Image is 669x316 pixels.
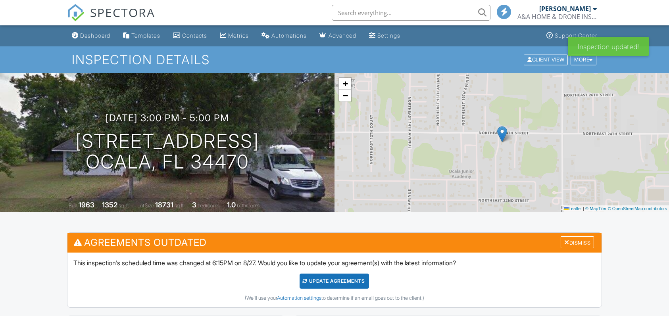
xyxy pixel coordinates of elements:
div: Support Center [555,32,597,39]
a: Automation settings [277,295,321,301]
div: 1.0 [227,201,236,209]
div: Settings [377,32,400,39]
div: Dismiss [561,236,594,249]
div: A&A HOME & DRONE INSPECTIONS, LLC [517,13,597,21]
div: Inspection updated! [568,37,649,56]
div: 1352 [102,201,117,209]
a: Advanced [316,29,359,43]
span: bathrooms [237,203,260,209]
div: Contacts [182,32,207,39]
div: Metrics [228,32,249,39]
a: Leaflet [564,206,582,211]
a: Automations (Basic) [258,29,310,43]
a: Client View [523,56,570,62]
div: Dashboard [80,32,110,39]
a: Zoom in [339,78,351,90]
a: Templates [120,29,163,43]
a: Metrics [217,29,252,43]
div: More [571,54,596,65]
input: Search everything... [332,5,490,21]
h1: Inspection Details [72,53,597,67]
a: © OpenStreetMap contributors [608,206,667,211]
div: Update Agreements [300,274,369,289]
a: SPECTORA [67,11,155,27]
div: Advanced [329,32,356,39]
div: Client View [524,54,568,65]
div: 3 [192,201,196,209]
img: The Best Home Inspection Software - Spectora [67,4,85,21]
div: 1963 [79,201,94,209]
span: + [343,79,348,88]
a: Zoom out [339,90,351,102]
div: [PERSON_NAME] [539,5,591,13]
span: | [583,206,584,211]
span: SPECTORA [90,4,155,21]
img: Marker [497,126,507,142]
span: Lot Size [137,203,154,209]
a: Settings [366,29,404,43]
a: Contacts [170,29,210,43]
span: − [343,90,348,100]
a: © MapTiler [585,206,607,211]
span: sq. ft. [119,203,130,209]
h3: Agreements Outdated [67,233,602,252]
a: Dashboard [69,29,113,43]
div: This inspection's scheduled time was changed at 6:15PM on 8/27. Would you like to update your agr... [67,253,602,307]
div: 18731 [155,201,173,209]
h1: [STREET_ADDRESS] Ocala, Fl 34470 [75,131,259,173]
span: Built [69,203,77,209]
span: bedrooms [198,203,219,209]
div: (We'll use your to determine if an email goes out to the client.) [73,295,596,301]
span: sq.ft. [175,203,185,209]
div: Templates [131,32,160,39]
a: Support Center [543,29,600,43]
div: Automations [271,32,307,39]
h3: [DATE] 3:00 pm - 5:00 pm [106,113,229,123]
